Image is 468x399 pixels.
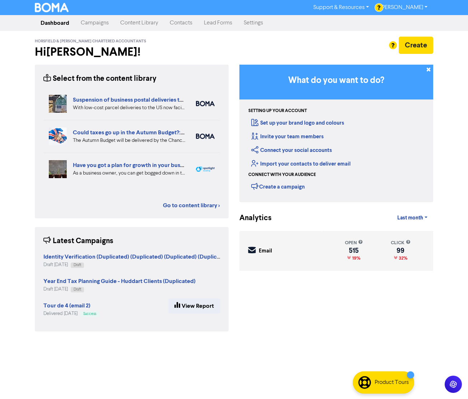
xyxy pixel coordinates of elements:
[35,45,229,59] h2: Hi [PERSON_NAME] !
[391,248,411,254] div: 99
[35,3,69,12] img: BOMA Logo
[399,37,433,54] button: Create
[73,96,326,103] a: Suspension of business postal deliveries to the [GEOGRAPHIC_DATA]: what options do you have?
[43,279,196,284] a: Year End Tax Planning Guide - Huddart Clients (Duplicated)
[250,75,422,86] h3: What do you want to do?
[43,253,230,260] strong: Identity Verification (Duplicated) (Duplicated) (Duplicated) (Duplicated)
[114,16,164,30] a: Content Library
[35,39,146,44] span: Horsfield & [PERSON_NAME] Chartered Accountants
[251,147,332,154] a: Connect your social accounts
[43,261,220,268] div: Draft [DATE]
[238,16,269,30] a: Settings
[248,108,307,114] div: Setting up your account
[43,286,196,293] div: Draft [DATE]
[198,16,238,30] a: Lead Forms
[259,247,272,255] div: Email
[73,137,185,144] div: The Autumn Budget will be delivered by the Chancellor soon. But what personal and business tax ch...
[392,211,433,225] a: Last month
[43,254,230,260] a: Identity Verification (Duplicated) (Duplicated) (Duplicated) (Duplicated)
[73,104,185,112] div: With low-cost parcel deliveries to the US now facing tariffs, many international postal services ...
[43,302,90,309] strong: Tour de 4 (email 2)
[163,201,220,210] a: Go to content library >
[397,215,423,221] span: Last month
[432,365,468,399] iframe: Chat Widget
[251,133,324,140] a: Invite your team members
[345,248,363,254] div: 515
[43,73,156,84] div: Select from the content library
[74,288,81,291] span: Draft
[248,172,316,178] div: Connect with your audience
[35,16,75,30] a: Dashboard
[239,65,433,202] div: Getting Started in BOMA
[239,213,263,224] div: Analytics
[164,16,198,30] a: Contacts
[74,263,81,267] span: Draft
[73,129,224,136] a: Could taxes go up in the Autumn Budget?: How to be ready
[351,255,360,261] span: 19%
[43,310,99,317] div: Delivered [DATE]
[43,278,196,285] strong: Year End Tax Planning Guide - Huddart Clients (Duplicated)
[391,240,411,246] div: click
[73,170,185,177] div: As a business owner, you can get bogged down in the demands of day-to-day business. We can help b...
[43,303,90,309] a: Tour de 4 (email 2)
[251,161,351,167] a: Import your contacts to deliver email
[75,16,114,30] a: Campaigns
[345,240,363,246] div: open
[196,166,215,172] img: spotlight
[168,298,220,314] a: View Report
[397,255,407,261] span: 32%
[251,181,305,192] div: Create a campaign
[43,236,113,247] div: Latest Campaigns
[73,162,196,169] a: Have you got a plan for growth in your business?
[308,2,375,13] a: Support & Resources
[251,120,344,126] a: Set up your brand logo and colours
[83,312,96,316] span: Success
[196,101,215,106] img: boma
[375,2,433,13] a: [PERSON_NAME]
[196,134,215,139] img: boma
